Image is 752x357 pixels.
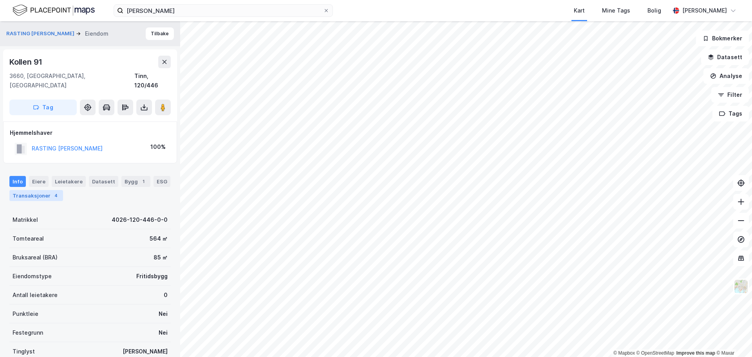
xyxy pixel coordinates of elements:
[136,272,168,281] div: Fritidsbygg
[711,87,749,103] button: Filter
[29,176,49,187] div: Eiere
[636,350,674,356] a: OpenStreetMap
[150,142,166,152] div: 100%
[121,176,150,187] div: Bygg
[13,309,38,319] div: Punktleie
[13,215,38,225] div: Matrikkel
[713,319,752,357] iframe: Chat Widget
[613,350,635,356] a: Mapbox
[6,30,76,38] button: RASTING [PERSON_NAME]
[9,176,26,187] div: Info
[9,71,134,90] div: 3660, [GEOGRAPHIC_DATA], [GEOGRAPHIC_DATA]
[13,4,95,17] img: logo.f888ab2527a4732fd821a326f86c7f29.svg
[602,6,630,15] div: Mine Tags
[696,31,749,46] button: Bokmerker
[13,253,58,262] div: Bruksareal (BRA)
[703,68,749,84] button: Analyse
[139,178,147,185] div: 1
[676,350,715,356] a: Improve this map
[164,290,168,300] div: 0
[154,253,168,262] div: 85 ㎡
[701,49,749,65] button: Datasett
[13,290,58,300] div: Antall leietakere
[13,328,43,337] div: Festegrunn
[89,176,118,187] div: Datasett
[712,106,749,121] button: Tags
[682,6,727,15] div: [PERSON_NAME]
[574,6,585,15] div: Kart
[159,309,168,319] div: Nei
[13,347,35,356] div: Tinglyst
[9,56,44,68] div: Kollen 91
[134,71,171,90] div: Tinn, 120/446
[52,176,86,187] div: Leietakere
[159,328,168,337] div: Nei
[146,27,174,40] button: Tilbake
[154,176,170,187] div: ESG
[85,29,108,38] div: Eiendom
[647,6,661,15] div: Bolig
[150,234,168,243] div: 564 ㎡
[13,234,44,243] div: Tomteareal
[52,192,60,199] div: 4
[9,190,63,201] div: Transaksjoner
[10,128,170,138] div: Hjemmelshaver
[13,272,52,281] div: Eiendomstype
[112,215,168,225] div: 4026-120-446-0-0
[123,347,168,356] div: [PERSON_NAME]
[123,5,323,16] input: Søk på adresse, matrikkel, gårdeiere, leietakere eller personer
[9,100,77,115] button: Tag
[734,279,748,294] img: Z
